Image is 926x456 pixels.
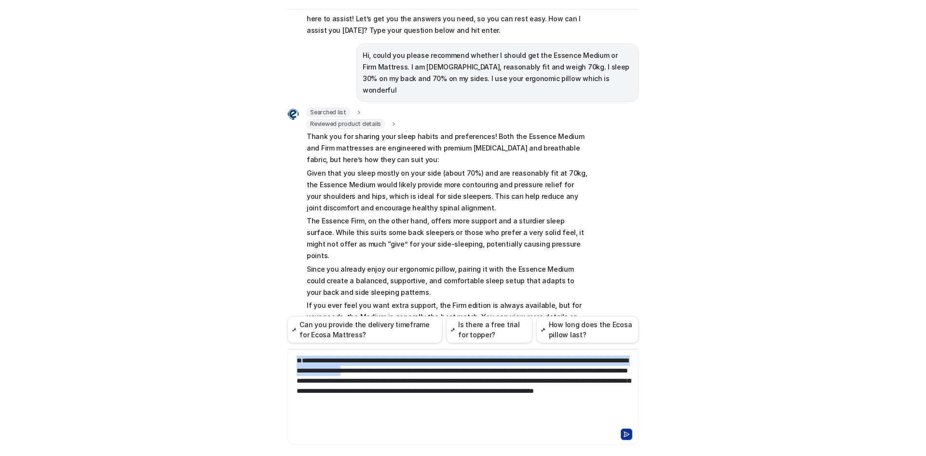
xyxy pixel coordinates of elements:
button: Can you provide the delivery timeframe for Ecosa Mattress? [287,316,442,343]
img: Widget [287,109,299,120]
button: How long does the Ecosa pillow last? [536,316,639,343]
p: Thank you for sharing your sleep habits and preferences! Both the Essence Medium and Firm mattres... [307,131,589,166]
p: Hi, could you please recommend whether I should get the Essence Medium or Firm Mattress. I am [DE... [363,50,632,96]
button: Is there a free trial for topper? [446,316,532,343]
p: Given that you sleep mostly on your side (about 70%) and are reasonably fit at 70kg, the Essence ... [307,167,589,214]
p: The Essence Firm, on the other hand, offers more support and a sturdier sleep surface. While this... [307,215,589,262]
p: If you ever feel you want extra support, the Firm edition is always available, but for your needs... [307,300,589,334]
p: Since you already enjoy our ergonomic pillow, pairing it with the Essence Medium could create a b... [307,263,589,298]
span: Searched list [307,108,350,117]
span: Reviewed product details [307,119,384,129]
